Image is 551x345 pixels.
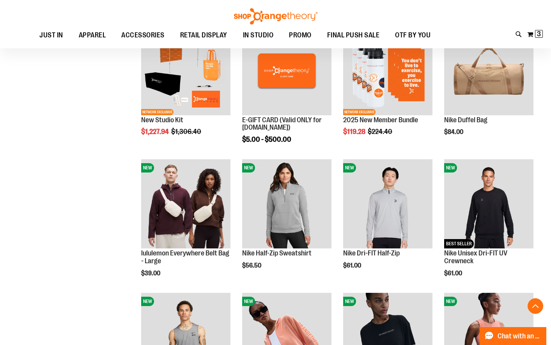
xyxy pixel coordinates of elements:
span: NETWORK EXCLUSIVE [343,109,376,115]
a: OTF BY YOU [387,26,438,44]
img: Nike Dri-FIT Half-Zip [343,159,432,248]
div: product [339,155,436,289]
span: $61.00 [444,270,463,277]
img: New Studio Kit [141,26,230,115]
span: NEW [141,163,154,172]
a: FINAL PUSH SALE [319,26,388,44]
span: NEW [242,297,255,306]
div: product [137,155,234,296]
span: $39.00 [141,270,161,277]
span: NEW [444,297,457,306]
a: E-GIFT CARD (Valid ONLY for [DOMAIN_NAME]) [242,116,322,132]
span: NEW [444,163,457,172]
span: $61.00 [343,262,362,269]
img: Nike Half-Zip Sweatshirt [242,159,331,248]
span: $224.40 [368,128,393,136]
span: $1,227.94 [141,128,170,136]
a: PROMO [281,26,319,44]
a: New Studio Kit [141,116,183,124]
a: New Studio KitNEWNETWORK EXCLUSIVE [141,26,230,116]
img: Nike Duffel Bag [444,26,533,115]
div: product [238,22,335,163]
span: IN STUDIO [243,26,274,44]
div: product [440,155,537,296]
div: product [238,155,335,289]
button: Back To Top [528,298,543,314]
a: E-GIFT CARD (Valid ONLY for ShopOrangetheory.com)NEW [242,26,331,116]
a: Nike Duffel Bag [444,116,487,124]
a: Nike Dri-FIT Half-Zip [343,249,400,257]
a: 2025 New Member BundleNEWNETWORK EXCLUSIVE [343,26,432,116]
a: ACCESSORIES [113,26,172,44]
span: NEW [141,297,154,306]
span: NEW [242,163,255,172]
a: Nike Unisex Dri-FIT UV CrewneckNEWBEST SELLER [444,159,533,250]
span: RETAIL DISPLAY [180,26,227,44]
a: Nike Half-Zip Sweatshirt [242,249,312,257]
div: product [339,22,436,156]
span: Chat with an Expert [498,333,542,340]
span: PROMO [289,26,312,44]
img: E-GIFT CARD (Valid ONLY for ShopOrangetheory.com) [242,26,331,115]
span: APPAREL [79,26,106,44]
span: ACCESSORIES [121,26,165,44]
span: $1,306.40 [171,128,202,136]
a: Nike Unisex Dri-FIT UV Crewneck [444,249,507,265]
span: OTF BY YOU [395,26,431,44]
img: Nike Unisex Dri-FIT UV Crewneck [444,159,533,248]
a: APPAREL [71,26,114,44]
span: $119.28 [343,128,367,136]
a: JUST IN [32,26,71,44]
a: lululemon Everywhere Belt Bag - Large [141,249,229,265]
div: product [440,22,537,156]
a: Nike Duffel BagNEW [444,26,533,116]
a: 2025 New Member Bundle [343,116,418,124]
span: $84.00 [444,128,464,136]
span: 3 [537,30,541,38]
span: JUST IN [39,26,63,44]
a: RETAIL DISPLAY [172,26,235,44]
span: BEST SELLER [444,239,474,248]
button: Chat with an Expert [480,327,547,345]
a: lululemon Everywhere Belt Bag - LargeNEW [141,159,230,250]
img: Shop Orangetheory [233,8,319,25]
span: NEW [343,163,356,172]
div: product [137,22,234,156]
a: IN STUDIO [235,26,282,44]
a: Nike Half-Zip SweatshirtNEW [242,159,331,250]
span: $56.50 [242,262,262,269]
a: Nike Dri-FIT Half-ZipNEW [343,159,432,250]
span: $5.00 - $500.00 [242,136,291,143]
span: NEW [343,297,356,306]
img: lululemon Everywhere Belt Bag - Large [141,159,230,248]
span: FINAL PUSH SALE [327,26,380,44]
img: 2025 New Member Bundle [343,26,432,115]
span: NETWORK EXCLUSIVE [141,109,174,115]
